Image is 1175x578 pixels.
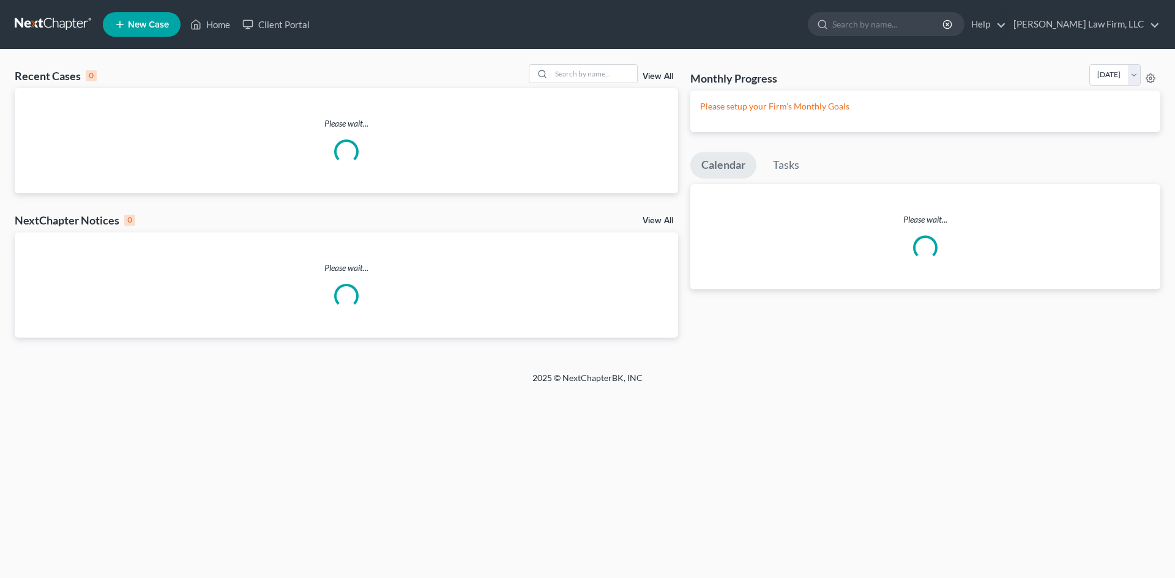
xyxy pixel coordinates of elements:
[700,100,1151,113] p: Please setup your Firm's Monthly Goals
[690,213,1160,226] p: Please wait...
[236,13,316,35] a: Client Portal
[762,152,810,179] a: Tasks
[124,215,135,226] div: 0
[690,71,777,86] h3: Monthly Progress
[15,213,135,228] div: NextChapter Notices
[15,262,678,274] p: Please wait...
[239,372,936,394] div: 2025 © NextChapterBK, INC
[15,117,678,130] p: Please wait...
[965,13,1006,35] a: Help
[1007,13,1160,35] a: [PERSON_NAME] Law Firm, LLC
[643,217,673,225] a: View All
[128,20,169,29] span: New Case
[832,13,944,35] input: Search by name...
[86,70,97,81] div: 0
[643,72,673,81] a: View All
[551,65,637,83] input: Search by name...
[15,69,97,83] div: Recent Cases
[690,152,756,179] a: Calendar
[184,13,236,35] a: Home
